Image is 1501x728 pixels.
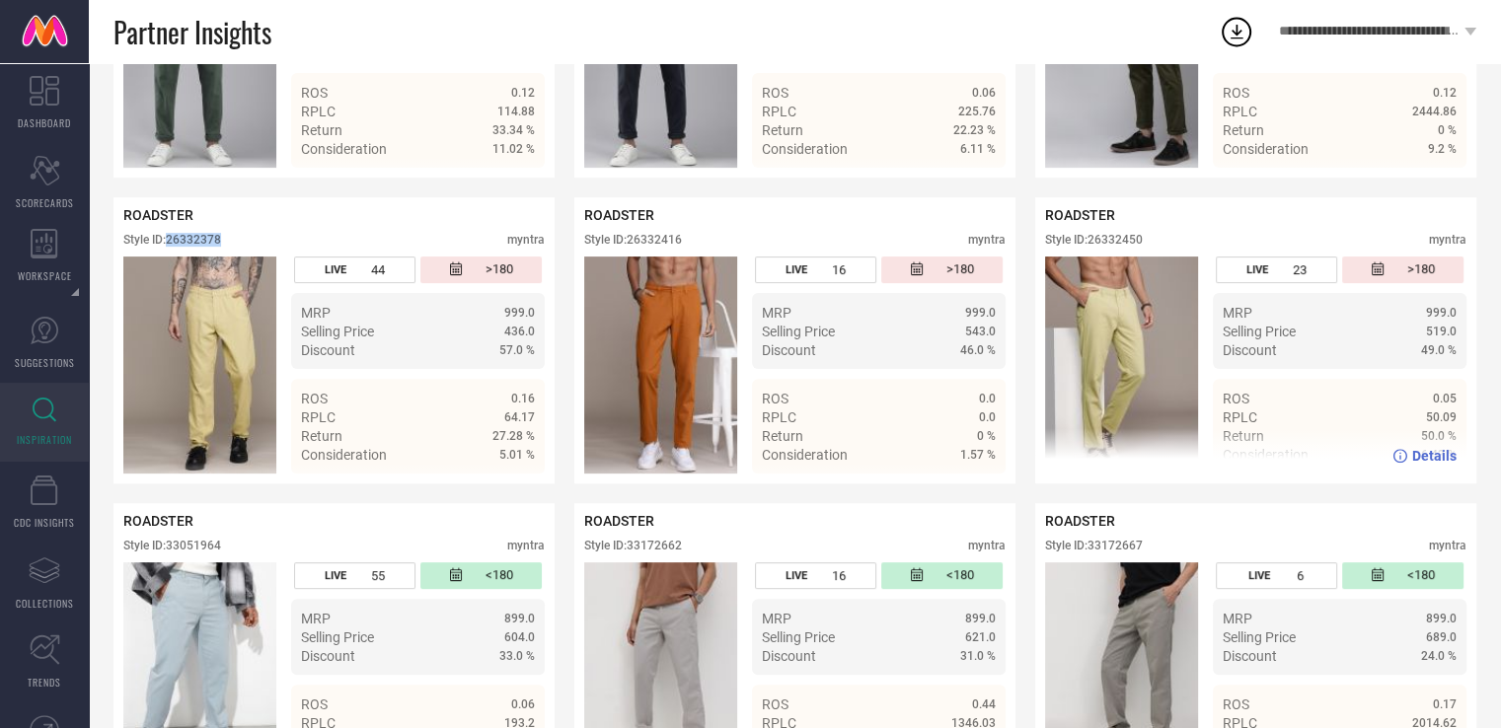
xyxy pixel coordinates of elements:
span: Details [490,177,535,192]
span: >180 [1407,261,1435,278]
span: RPLC [301,104,336,119]
span: 519.0 [1426,325,1457,338]
span: LIVE [786,263,807,276]
div: Click to view image [584,256,737,473]
span: MRP [301,305,331,321]
span: ROS [1223,391,1249,406]
span: MRP [301,611,331,626]
span: MRP [1223,611,1252,626]
span: Details [951,482,996,498]
span: ROADSTER [1045,207,1115,223]
span: 0 % [1438,123,1457,137]
span: 6 [1297,568,1304,583]
span: >180 [486,261,513,278]
span: MRP [762,305,791,321]
a: Details [1392,448,1457,464]
span: 0.44 [972,697,996,711]
span: WORKSPACE [18,268,72,283]
span: SUGGESTIONS [15,355,75,370]
span: 5.01 % [499,448,535,462]
div: Style ID: 33172667 [1045,539,1143,552]
span: INSPIRATION [17,432,72,447]
span: 999.0 [504,306,535,320]
span: 55 [371,568,385,583]
div: Number of days since the style was first listed on the platform [881,562,1003,589]
span: Discount [762,648,816,664]
span: 49.0 % [1421,343,1457,357]
span: MRP [762,611,791,626]
span: Selling Price [1223,324,1296,339]
span: ROS [762,391,788,406]
span: 31.0 % [960,649,996,663]
span: Return [301,122,342,138]
span: ROS [1223,85,1249,101]
span: 0.0 [979,392,996,405]
span: 604.0 [504,630,535,644]
div: Open download list [1219,14,1254,49]
span: 11.02 % [492,142,535,156]
span: RPLC [762,104,796,119]
img: Style preview image [123,256,276,473]
span: Selling Price [301,324,374,339]
span: Details [951,177,996,192]
span: 6.11 % [960,142,996,156]
img: Style preview image [584,256,737,473]
span: Selling Price [301,629,374,645]
span: RPLC [1223,104,1257,119]
div: Number of days since the style was first listed on the platform [1342,562,1463,589]
span: 899.0 [504,612,535,625]
span: ROADSTER [584,513,654,529]
span: <180 [946,567,974,584]
span: 23 [1293,262,1307,277]
span: 50.09 [1426,410,1457,424]
span: 899.0 [1426,612,1457,625]
div: Style ID: 26332450 [1045,233,1143,247]
span: ROS [1223,696,1249,712]
span: 57.0 % [499,343,535,357]
div: Number of days since the style was first listed on the platform [881,256,1003,283]
span: DASHBOARD [18,115,71,130]
span: 621.0 [965,630,996,644]
span: 114.88 [497,105,535,118]
span: 689.0 [1426,630,1457,644]
span: RPLC [762,409,796,425]
span: ROS [762,696,788,712]
span: MRP [1223,305,1252,321]
span: Return [1223,122,1264,138]
span: 9.2 % [1428,142,1457,156]
div: Style ID: 26332416 [584,233,682,247]
span: 543.0 [965,325,996,338]
span: 0.12 [511,86,535,100]
span: LIVE [1246,263,1268,276]
span: 44 [371,262,385,277]
div: Number of days the style has been live on the platform [294,562,415,589]
span: ROS [301,391,328,406]
span: 225.76 [958,105,996,118]
span: 33.0 % [499,649,535,663]
span: Consideration [1223,141,1309,157]
span: Selling Price [762,324,835,339]
a: Details [471,177,535,192]
span: LIVE [325,569,346,582]
span: SCORECARDS [16,195,74,210]
span: 0.06 [972,86,996,100]
div: Number of days since the style was first listed on the platform [420,562,542,589]
span: Consideration [301,447,387,463]
span: 999.0 [1426,306,1457,320]
div: Number of days the style has been live on the platform [755,562,876,589]
a: Details [932,177,996,192]
div: Number of days the style has been live on the platform [1216,562,1337,589]
span: 27.28 % [492,429,535,443]
span: 999.0 [965,306,996,320]
div: Click to view image [1045,256,1198,473]
div: myntra [507,233,545,247]
span: Details [1412,448,1457,464]
div: Number of days the style has been live on the platform [294,256,415,283]
span: TRENDS [28,675,61,690]
span: LIVE [325,263,346,276]
span: 24.0 % [1421,649,1457,663]
span: 899.0 [965,612,996,625]
div: myntra [1429,233,1466,247]
div: Style ID: 33172662 [584,539,682,552]
span: 33.34 % [492,123,535,137]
